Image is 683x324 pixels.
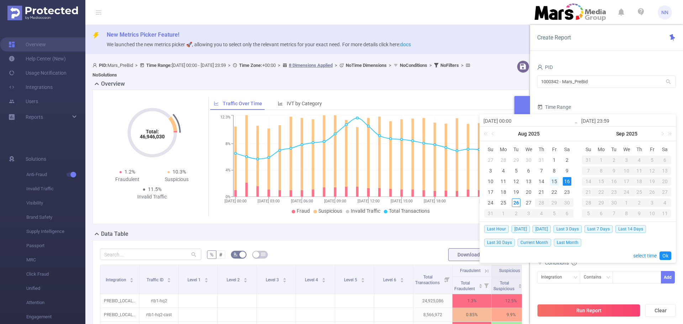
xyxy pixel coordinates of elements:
td: August 17, 2025 [484,187,497,197]
td: October 9, 2025 [633,208,646,219]
span: We [523,146,535,153]
div: 29 [512,156,520,164]
span: Su [582,146,595,153]
td: August 27, 2025 [523,197,535,208]
div: 22 [595,188,608,196]
a: Usage Notification [9,66,67,80]
th: Tue [510,144,523,155]
div: 1 [620,198,633,207]
span: Brand Safety [26,210,85,224]
div: 3 [523,209,535,218]
a: Help Center (New) [9,52,66,66]
i: icon: line-chart [214,101,219,106]
td: September 30, 2025 [608,197,620,208]
tspan: 4% [226,168,231,173]
td: July 27, 2025 [484,155,497,165]
div: 7 [608,209,620,218]
td: October 5, 2025 [582,208,595,219]
td: September 23, 2025 [608,187,620,197]
div: 28 [535,198,548,207]
div: 1 [550,156,558,164]
i: icon: user [92,63,99,68]
span: 11.5% [148,186,162,192]
span: > [459,63,466,68]
td: August 7, 2025 [535,165,548,176]
i: icon: bg-colors [233,252,238,256]
th: Sun [582,144,595,155]
td: October 8, 2025 [620,208,633,219]
div: 20 [524,188,533,196]
td: August 2, 2025 [561,155,573,165]
span: Sa [658,146,671,153]
td: September 17, 2025 [620,176,633,187]
td: August 1, 2025 [548,155,561,165]
th: Fri [548,144,561,155]
b: No Filters [440,63,459,68]
td: October 1, 2025 [620,197,633,208]
tspan: [DATE] 12:00 [357,199,379,203]
td: September 3, 2025 [620,155,633,165]
div: 10 [620,166,633,175]
div: 30 [561,198,573,207]
td: September 2, 2025 [608,155,620,165]
td: September 29, 2025 [595,197,608,208]
a: select time [633,249,657,262]
td: August 23, 2025 [561,187,573,197]
div: 2 [633,198,646,207]
span: Tu [608,146,620,153]
span: Invalid Traffic [351,208,380,214]
span: Fraud [297,208,310,214]
th: Sat [658,144,671,155]
tspan: [DATE] 06:00 [291,199,313,203]
div: 6 [595,209,608,218]
th: Fri [646,144,658,155]
div: 7 [582,166,595,175]
span: Invalid Traffic [26,182,85,196]
div: 3 [646,198,658,207]
div: 14 [537,177,546,186]
input: Start date [483,117,574,125]
span: > [333,63,339,68]
th: Mon [497,144,510,155]
u: 8 Dimensions Applied [289,63,333,68]
div: 30 [524,156,533,164]
div: 1 [497,209,510,218]
td: October 4, 2025 [658,197,671,208]
div: 23 [608,188,620,196]
div: 9 [563,166,571,175]
span: Tu [510,146,523,153]
div: 26 [646,188,658,196]
div: 2 [563,156,571,164]
td: August 18, 2025 [497,187,510,197]
span: > [427,63,434,68]
div: 1 [595,156,608,164]
div: 31 [582,156,595,164]
td: July 30, 2025 [523,155,535,165]
tspan: [DATE] 18:00 [424,199,446,203]
div: 17 [620,177,633,186]
div: 10 [646,209,658,218]
td: September 24, 2025 [620,187,633,197]
span: > [387,63,393,68]
td: September 7, 2025 [582,165,595,176]
span: Sa [561,146,573,153]
a: 2025 [625,127,638,141]
div: 9 [608,166,620,175]
td: August 3, 2025 [484,165,497,176]
td: September 5, 2025 [646,155,658,165]
td: July 28, 2025 [497,155,510,165]
a: Users [9,94,38,108]
span: We launched the new metrics picker 🚀, allowing you to select only the relevant metrics for your e... [107,42,411,47]
tspan: 8% [226,142,231,146]
td: August 14, 2025 [535,176,548,187]
span: Engagement [26,310,85,324]
div: 21 [537,188,546,196]
div: 7 [537,166,546,175]
div: 11 [633,166,646,175]
span: [DATE] [512,225,530,233]
span: Th [633,146,646,153]
div: 6 [561,209,573,218]
a: docs [400,42,411,47]
span: 1.2% [125,169,135,175]
th: Thu [535,144,548,155]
